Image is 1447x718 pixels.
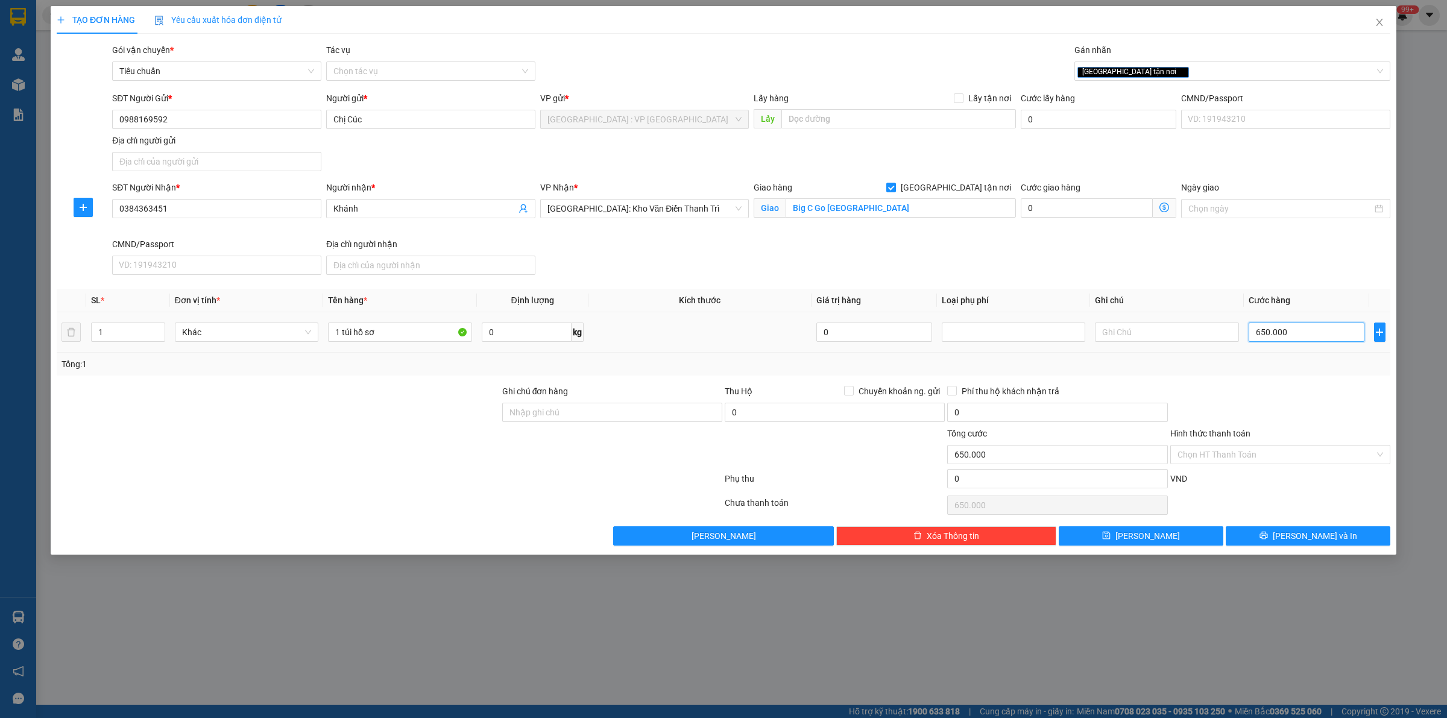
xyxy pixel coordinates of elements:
[572,323,584,342] span: kg
[913,531,922,541] span: delete
[74,203,92,212] span: plus
[937,289,1090,312] th: Loại phụ phí
[1273,529,1357,543] span: [PERSON_NAME] và In
[540,92,749,105] div: VP gửi
[112,45,174,55] span: Gói vận chuyển
[927,529,979,543] span: Xóa Thông tin
[1170,429,1250,438] label: Hình thức thanh toán
[547,110,742,128] span: Hà Nội : VP Hà Đông
[1090,289,1243,312] th: Ghi chú
[692,529,756,543] span: [PERSON_NAME]
[326,181,535,194] div: Người nhận
[1181,92,1390,105] div: CMND/Passport
[61,323,81,342] button: delete
[112,152,321,171] input: Địa chỉ của người gửi
[781,109,1016,128] input: Dọc đường
[754,198,786,218] span: Giao
[957,385,1064,398] span: Phí thu hộ khách nhận trả
[613,526,833,546] button: [PERSON_NAME]
[1259,531,1268,541] span: printer
[754,109,781,128] span: Lấy
[896,181,1016,194] span: [GEOGRAPHIC_DATA] tận nơi
[1188,202,1372,215] input: Ngày giao
[1375,327,1385,337] span: plus
[175,295,220,305] span: Đơn vị tính
[154,15,282,25] span: Yêu cầu xuất hóa đơn điện tử
[1074,45,1111,55] label: Gán nhãn
[547,200,742,218] span: Hà Nội: Kho Văn Điển Thanh Trì
[57,15,135,25] span: TẠO ĐƠN HÀNG
[154,16,164,25] img: icon
[540,183,574,192] span: VP Nhận
[854,385,945,398] span: Chuyển khoản ng. gửi
[723,496,946,517] div: Chưa thanh toán
[947,429,987,438] span: Tổng cước
[1170,474,1187,483] span: VND
[182,323,311,341] span: Khác
[326,238,535,251] div: Địa chỉ người nhận
[1226,526,1390,546] button: printer[PERSON_NAME] và In
[519,204,528,213] span: user-add
[723,472,946,493] div: Phụ thu
[328,323,471,342] input: VD: Bàn, Ghế
[1077,67,1189,78] span: [GEOGRAPHIC_DATA] tận nơi
[61,357,558,371] div: Tổng: 1
[816,295,861,305] span: Giá trị hàng
[725,386,752,396] span: Thu Hộ
[1059,526,1223,546] button: save[PERSON_NAME]
[1115,529,1180,543] span: [PERSON_NAME]
[57,16,65,24] span: plus
[74,198,93,217] button: plus
[502,386,569,396] label: Ghi chú đơn hàng
[1375,17,1384,27] span: close
[1178,69,1184,75] span: close
[754,93,789,103] span: Lấy hàng
[1159,203,1169,212] span: dollar-circle
[112,238,321,251] div: CMND/Passport
[1021,110,1176,129] input: Cước lấy hàng
[754,183,792,192] span: Giao hàng
[511,295,554,305] span: Định lượng
[1374,323,1386,342] button: plus
[963,92,1016,105] span: Lấy tận nơi
[326,92,535,105] div: Người gửi
[836,526,1056,546] button: deleteXóa Thông tin
[502,403,722,422] input: Ghi chú đơn hàng
[1363,6,1396,40] button: Close
[112,92,321,105] div: SĐT Người Gửi
[786,198,1016,218] input: Giao tận nơi
[328,295,367,305] span: Tên hàng
[816,323,932,342] input: 0
[112,134,321,147] div: Địa chỉ người gửi
[1021,183,1080,192] label: Cước giao hàng
[112,181,321,194] div: SĐT Người Nhận
[1181,183,1219,192] label: Ngày giao
[1102,531,1111,541] span: save
[326,45,350,55] label: Tác vụ
[91,295,101,305] span: SL
[326,256,535,275] input: Địa chỉ của người nhận
[1095,323,1238,342] input: Ghi Chú
[119,62,314,80] span: Tiêu chuẩn
[1021,198,1153,218] input: Cước giao hàng
[1249,295,1290,305] span: Cước hàng
[1021,93,1075,103] label: Cước lấy hàng
[679,295,720,305] span: Kích thước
